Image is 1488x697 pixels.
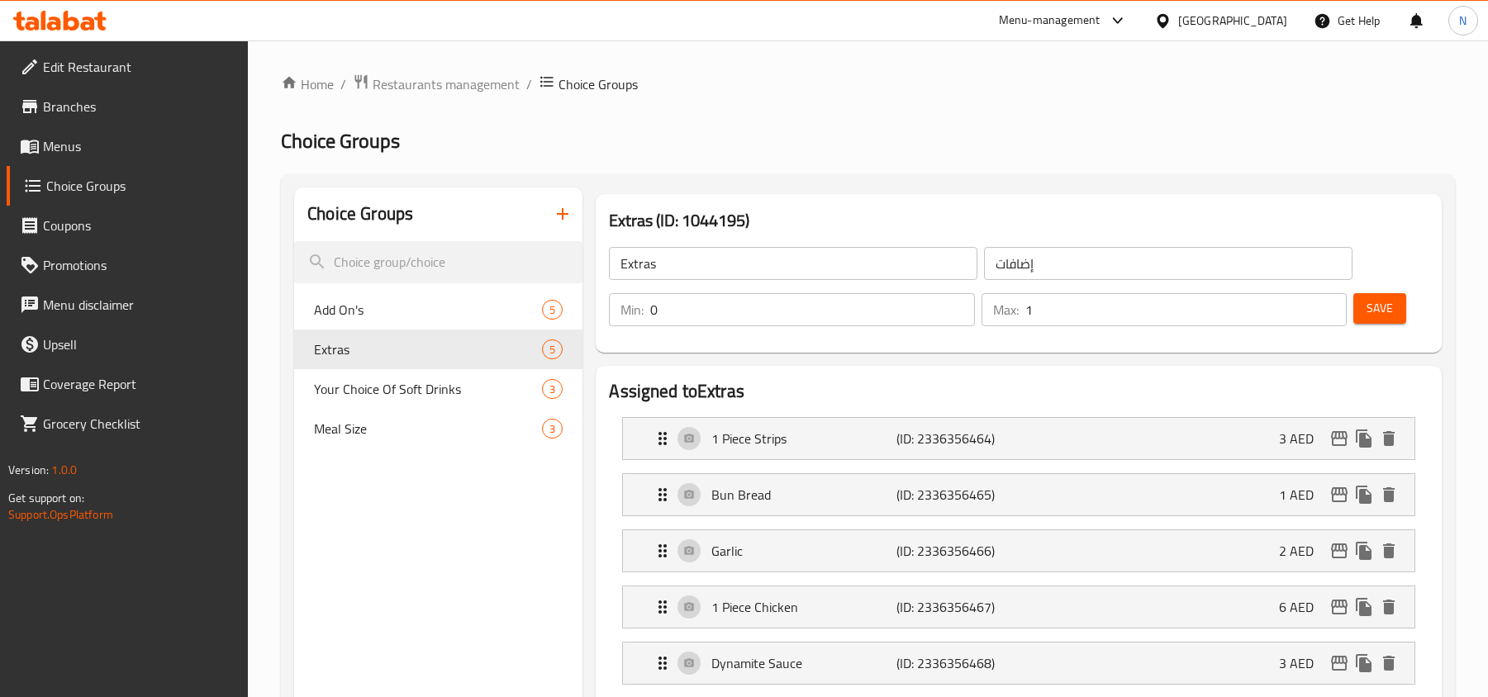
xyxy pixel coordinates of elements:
button: edit [1327,595,1352,619]
a: Coupons [7,206,249,245]
span: Choice Groups [559,74,638,94]
li: Expand [609,410,1429,467]
div: Add On's5 [294,290,582,330]
li: / [526,74,532,94]
a: Support.OpsPlatform [8,504,113,525]
p: (ID: 2336356466) [896,541,1020,561]
a: Restaurants management [353,73,520,95]
p: 3 AED [1279,653,1327,673]
div: Choices [542,379,563,399]
span: Add On's [314,300,542,320]
a: Branches [7,87,249,126]
nav: breadcrumb [281,73,1455,95]
p: (ID: 2336356464) [896,429,1020,448]
button: edit [1327,651,1352,676]
span: Get support on: [8,487,84,509]
span: Promotions [43,255,235,275]
p: (ID: 2336356465) [896,485,1020,505]
p: 6 AED [1279,597,1327,617]
button: delete [1376,482,1401,507]
span: Choice Groups [46,176,235,196]
button: duplicate [1352,651,1376,676]
span: 5 [543,302,562,318]
div: Expand [623,530,1414,571]
span: Version: [8,459,49,481]
span: 3 [543,421,562,437]
span: Meal Size [314,419,542,439]
div: Expand [623,586,1414,628]
span: 3 [543,382,562,397]
a: Coverage Report [7,364,249,404]
span: Upsell [43,334,235,354]
a: Home [281,74,334,94]
a: Choice Groups [7,166,249,206]
p: 2 AED [1279,541,1327,561]
span: Grocery Checklist [43,414,235,434]
div: Expand [623,418,1414,459]
a: Grocery Checklist [7,404,249,443]
span: Save [1367,298,1393,319]
p: Max: [993,300,1019,320]
a: Upsell [7,325,249,364]
li: / [340,74,346,94]
div: Choices [542,339,563,359]
li: Expand [609,467,1429,523]
a: Menu disclaimer [7,285,249,325]
span: 5 [543,342,562,358]
h3: Extras (ID: 1044195) [609,207,1429,234]
button: duplicate [1352,595,1376,619]
p: Min: [620,300,644,320]
div: Expand [623,642,1414,684]
span: N [1459,12,1467,30]
p: (ID: 2336356468) [896,653,1020,673]
button: edit [1327,482,1352,507]
span: Your Choice Of Soft Drinks [314,379,542,399]
button: edit [1327,538,1352,563]
p: Garlic [711,541,896,561]
li: Expand [609,579,1429,635]
div: Choices [542,419,563,439]
span: Coverage Report [43,374,235,394]
span: Branches [43,97,235,116]
span: Extras [314,339,542,359]
p: Dynamite Sauce [711,653,896,673]
span: 1.0.0 [51,459,77,481]
div: Choices [542,300,563,320]
div: Expand [623,474,1414,515]
p: 3 AED [1279,429,1327,448]
h2: Assigned to Extras [609,379,1429,404]
div: [GEOGRAPHIC_DATA] [1178,12,1287,30]
div: Extras5 [294,330,582,369]
button: delete [1376,538,1401,563]
button: Save [1353,293,1406,324]
a: Menus [7,126,249,166]
button: delete [1376,426,1401,451]
button: duplicate [1352,426,1376,451]
a: Promotions [7,245,249,285]
span: Coupons [43,216,235,235]
button: duplicate [1352,482,1376,507]
input: search [294,241,582,283]
button: edit [1327,426,1352,451]
h2: Choice Groups [307,202,413,226]
p: 1 Piece Strips [711,429,896,448]
button: duplicate [1352,538,1376,563]
p: Bun Bread [711,485,896,505]
p: 1 Piece Chicken [711,597,896,617]
div: Menu-management [999,11,1101,31]
button: delete [1376,595,1401,619]
button: delete [1376,651,1401,676]
div: Meal Size3 [294,409,582,448]
p: (ID: 2336356467) [896,597,1020,617]
div: Your Choice Of Soft Drinks3 [294,369,582,409]
span: Restaurants management [373,74,520,94]
p: 1 AED [1279,485,1327,505]
span: Edit Restaurant [43,57,235,77]
span: Menus [43,136,235,156]
a: Edit Restaurant [7,47,249,87]
span: Choice Groups [281,122,400,159]
li: Expand [609,523,1429,579]
span: Menu disclaimer [43,295,235,315]
li: Expand [609,635,1429,691]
